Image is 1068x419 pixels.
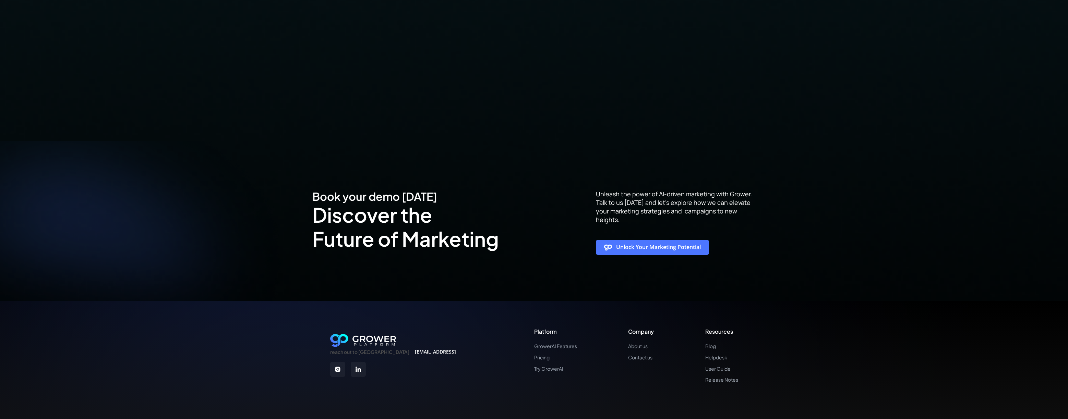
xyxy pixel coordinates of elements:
[705,377,738,383] a: Release Notes
[705,366,738,372] a: User Guide
[330,349,409,355] div: reach out to [GEOGRAPHIC_DATA]
[312,190,499,203] div: Book your demo [DATE]
[312,203,499,250] div: Discover the Future of Marketing
[596,190,756,224] p: Unleash the power of AI-driven marketing with Grower. Talk to us [DATE] and let's explore how we ...
[534,355,577,360] a: Pricing
[628,328,654,335] div: Company
[415,349,456,355] a: [EMAIL_ADDRESS]
[534,366,577,372] a: Try GrowerAI
[628,343,654,349] a: About us
[596,240,709,255] a: Unlock Your Marketing Potential
[616,244,701,250] div: Unlock Your Marketing Potential
[628,355,654,360] a: Contact us
[705,355,738,360] a: Helpdesk
[534,328,577,335] div: Platform
[534,343,577,349] a: GrowerAI Features
[705,343,738,349] a: Blog
[705,328,738,335] div: Resources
